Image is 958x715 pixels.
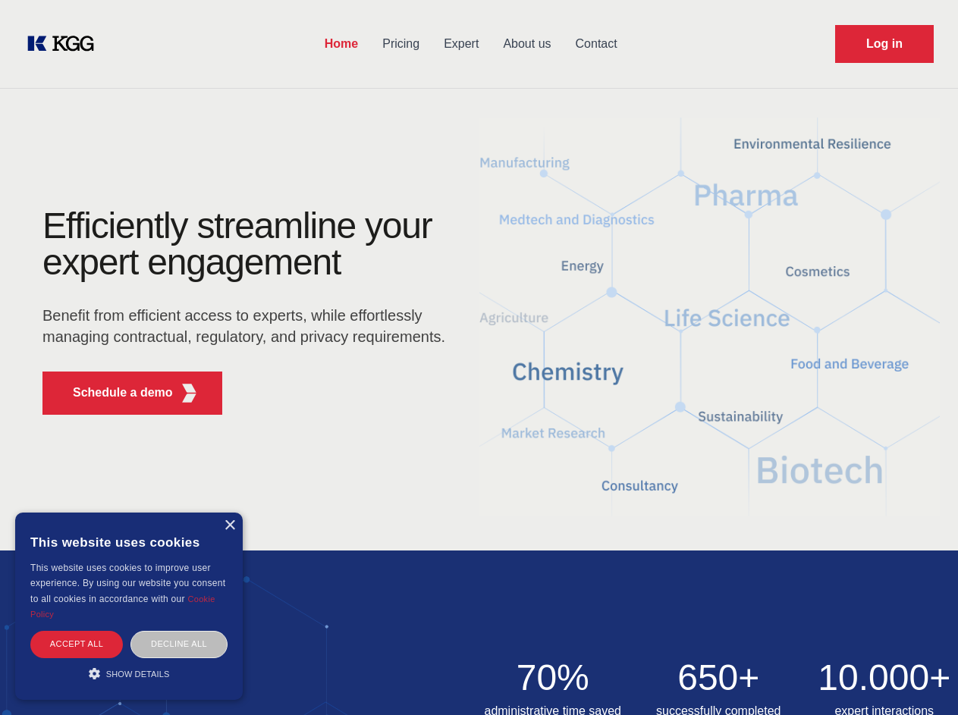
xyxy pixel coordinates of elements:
img: KGG Fifth Element RED [180,384,199,403]
a: Cookie Policy [30,594,215,619]
iframe: Chat Widget [882,642,958,715]
a: Pricing [370,24,432,64]
a: KOL Knowledge Platform: Talk to Key External Experts (KEE) [24,32,106,56]
h2: 650+ [645,660,793,696]
div: Show details [30,666,228,681]
h1: Efficiently streamline your expert engagement [42,208,455,281]
div: Close [224,520,235,532]
div: Decline all [130,631,228,657]
button: Schedule a demoKGG Fifth Element RED [42,372,222,415]
h2: 70% [479,660,627,696]
span: Show details [106,670,170,679]
a: About us [491,24,563,64]
a: Request Demo [835,25,934,63]
img: KGG Fifth Element RED [479,99,941,535]
div: Accept all [30,631,123,657]
span: This website uses cookies to improve user experience. By using our website you consent to all coo... [30,563,225,604]
p: Schedule a demo [73,384,173,402]
a: Contact [564,24,630,64]
p: Benefit from efficient access to experts, while effortlessly managing contractual, regulatory, an... [42,305,455,347]
div: This website uses cookies [30,524,228,560]
a: Expert [432,24,491,64]
a: Home [313,24,370,64]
